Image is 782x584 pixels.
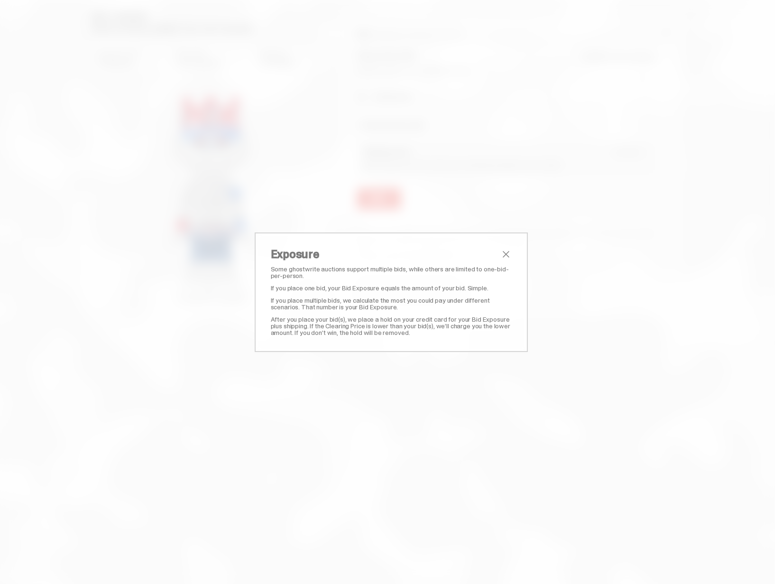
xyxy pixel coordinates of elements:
p: If you place one bid, your Bid Exposure equals the amount of your bid. Simple. [271,285,512,291]
h2: Exposure [271,249,500,260]
button: close [500,249,512,260]
p: After you place your bid(s), we place a hold on your credit card for your Bid Exposure plus shipp... [271,316,512,336]
p: If you place multiple bids, we calculate the most you could pay under different scenarios. That n... [271,297,512,310]
p: Some ghostwrite auctions support multiple bids, while others are limited to one-bid-per-person. [271,266,512,279]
